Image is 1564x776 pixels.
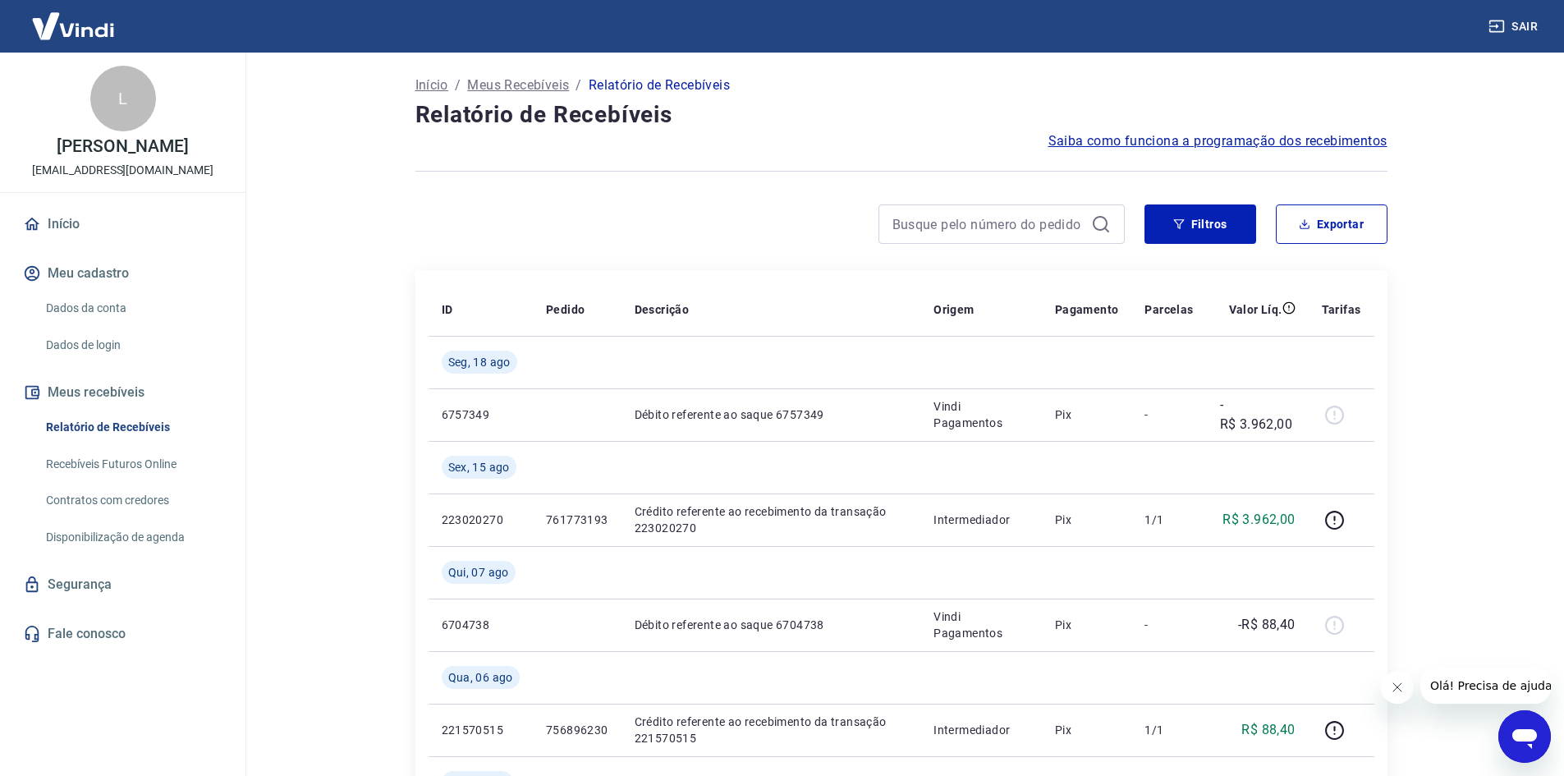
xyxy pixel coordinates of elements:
button: Filtros [1144,204,1256,244]
p: Crédito referente ao recebimento da transação 221570515 [635,714,908,746]
a: Início [20,206,226,242]
iframe: Botão para abrir a janela de mensagens [1498,710,1551,763]
div: L [90,66,156,131]
a: Fale conosco [20,616,226,652]
p: Pedido [546,301,585,318]
h4: Relatório de Recebíveis [415,99,1387,131]
p: 223020270 [442,512,520,528]
p: -R$ 88,40 [1238,615,1296,635]
p: 221570515 [442,722,520,738]
p: / [576,76,581,95]
p: 1/1 [1144,722,1193,738]
p: Débito referente ao saque 6757349 [635,406,908,423]
p: Pix [1055,512,1119,528]
button: Meus recebíveis [20,374,226,411]
p: 761773193 [546,512,608,528]
p: [EMAIL_ADDRESS][DOMAIN_NAME] [32,162,213,179]
button: Sair [1485,11,1544,42]
span: Qui, 07 ago [448,564,509,581]
a: Meus Recebíveis [467,76,569,95]
p: 6757349 [442,406,520,423]
button: Meu cadastro [20,255,226,292]
a: Saiba como funciona a programação dos recebimentos [1048,131,1387,151]
p: R$ 3.962,00 [1222,510,1295,530]
p: R$ 88,40 [1241,720,1295,740]
p: Pagamento [1055,301,1119,318]
p: Intermediador [933,722,1029,738]
p: Pix [1055,722,1119,738]
span: Olá! Precisa de ajuda? [10,11,138,25]
span: Qua, 06 ago [448,669,513,686]
p: -R$ 3.962,00 [1220,395,1296,434]
p: - [1144,617,1193,633]
p: 756896230 [546,722,608,738]
p: Parcelas [1144,301,1193,318]
p: - [1144,406,1193,423]
p: 6704738 [442,617,520,633]
p: Pix [1055,617,1119,633]
input: Busque pelo número do pedido [892,212,1085,236]
p: Vindi Pagamentos [933,398,1029,431]
img: Vindi [20,1,126,51]
p: Crédito referente ao recebimento da transação 223020270 [635,503,908,536]
p: Intermediador [933,512,1029,528]
p: / [455,76,461,95]
p: Tarifas [1322,301,1361,318]
span: Seg, 18 ago [448,354,511,370]
p: ID [442,301,453,318]
a: Dados de login [39,328,226,362]
a: Contratos com credores [39,484,226,517]
a: Início [415,76,448,95]
a: Dados da conta [39,292,226,325]
p: Relatório de Recebíveis [589,76,730,95]
a: Relatório de Recebíveis [39,411,226,444]
iframe: Fechar mensagem [1381,671,1414,704]
iframe: Mensagem da empresa [1420,668,1551,704]
button: Exportar [1276,204,1387,244]
p: Vindi Pagamentos [933,608,1029,641]
p: [PERSON_NAME] [57,138,188,155]
p: Origem [933,301,974,318]
p: 1/1 [1144,512,1193,528]
p: Débito referente ao saque 6704738 [635,617,908,633]
p: Pix [1055,406,1119,423]
p: Valor Líq. [1229,301,1282,318]
a: Recebíveis Futuros Online [39,448,226,481]
a: Segurança [20,567,226,603]
span: Sex, 15 ago [448,459,510,475]
p: Descrição [635,301,690,318]
a: Disponibilização de agenda [39,521,226,554]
